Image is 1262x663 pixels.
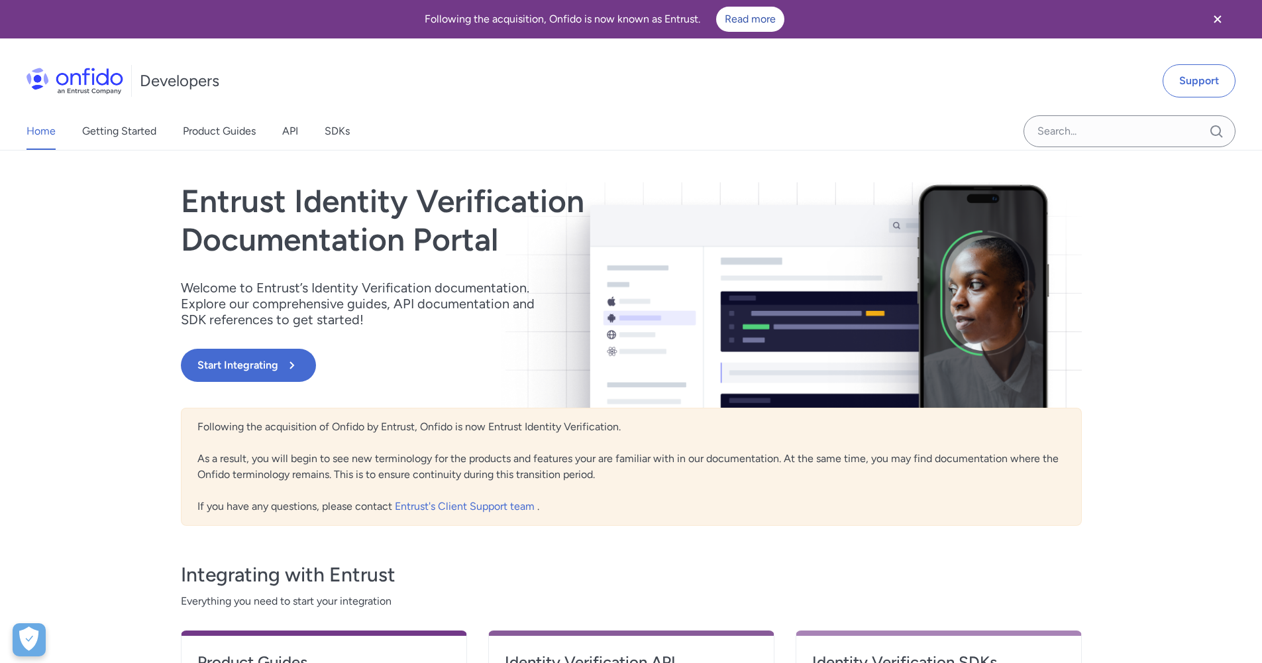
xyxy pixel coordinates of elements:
[1163,64,1236,97] a: Support
[181,280,552,328] p: Welcome to Entrust’s Identity Verification documentation. Explore our comprehensive guides, API d...
[181,349,316,382] button: Start Integrating
[183,113,256,150] a: Product Guides
[395,500,537,512] a: Entrust's Client Support team
[1024,115,1236,147] input: Onfido search input field
[181,182,812,259] h1: Entrust Identity Verification Documentation Portal
[181,349,812,382] a: Start Integrating
[26,113,56,150] a: Home
[181,562,1082,588] h3: Integrating with Entrust
[282,113,298,150] a: API
[140,70,219,91] h1: Developers
[82,113,156,150] a: Getting Started
[1193,3,1242,36] button: Close banner
[181,593,1082,609] span: Everything you need to start your integration
[1210,11,1226,27] svg: Close banner
[26,68,123,94] img: Onfido Logo
[13,623,46,656] div: Cookie Preferences
[325,113,350,150] a: SDKs
[181,408,1082,526] div: Following the acquisition of Onfido by Entrust, Onfido is now Entrust Identity Verification. As a...
[13,623,46,656] button: Open Preferences
[716,7,784,32] a: Read more
[16,7,1193,32] div: Following the acquisition, Onfido is now known as Entrust.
